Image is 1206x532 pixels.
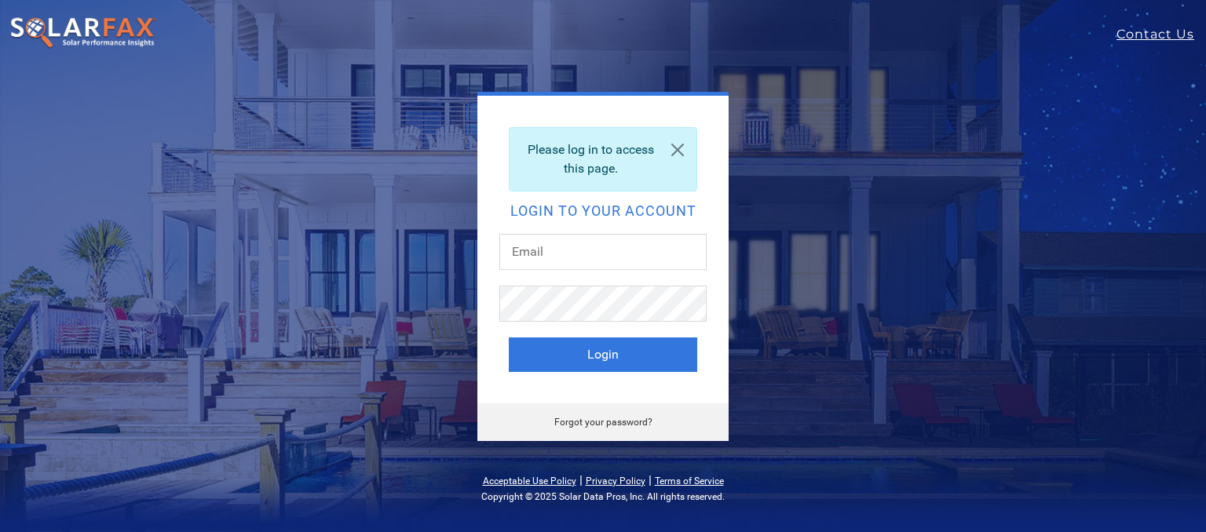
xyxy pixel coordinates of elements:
a: Forgot your password? [554,417,652,428]
img: SolarFax [9,16,157,49]
span: | [579,472,583,487]
input: Email [499,234,707,270]
div: Please log in to access this page. [509,127,697,191]
h2: Login to your account [509,204,697,218]
span: | [649,472,652,487]
a: Terms of Service [655,476,724,486]
a: Privacy Policy [586,476,645,486]
a: Acceptable Use Policy [483,476,576,486]
a: Contact Us [1116,25,1206,44]
button: Login [509,337,697,372]
a: Close [659,128,696,172]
